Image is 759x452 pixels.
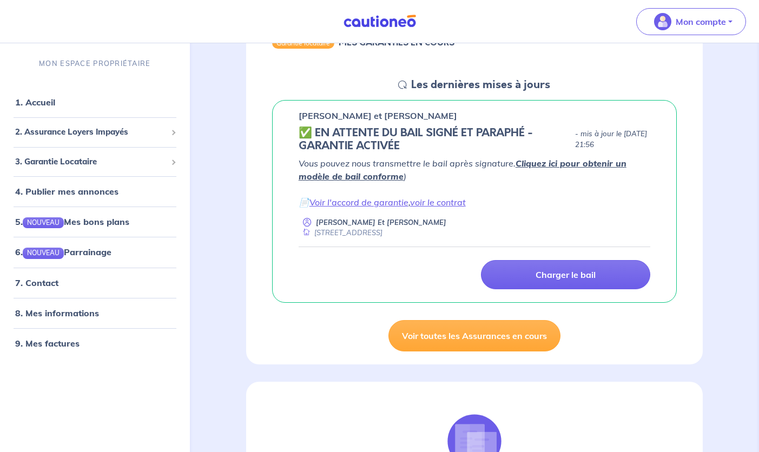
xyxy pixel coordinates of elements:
h5: ✅️️️ EN ATTENTE DU BAIL SIGNÉ ET PARAPHÉ - GARANTIE ACTIVÉE [299,127,571,152]
div: 2. Assurance Loyers Impayés [4,122,186,143]
a: 7. Contact [15,277,58,288]
a: Voir toutes les Assurances en cours [388,320,560,351]
p: - mis à jour le [DATE] 21:56 [575,129,650,150]
p: [PERSON_NAME] et [PERSON_NAME] [299,109,457,122]
div: 4. Publier mes annonces [4,181,186,202]
a: 9. Mes factures [15,337,80,348]
button: illu_account_valid_menu.svgMon compte [636,8,746,35]
div: state: CONTRACT-SIGNED, Context: IN-LANDLORD,IS-GL-CAUTION-IN-LANDLORD [299,127,650,152]
p: MON ESPACE PROPRIÉTAIRE [39,58,150,69]
p: Charger le bail [536,269,596,280]
div: 1. Accueil [4,91,186,113]
em: 📄 , [299,197,466,208]
div: 5.NOUVEAUMes bons plans [4,211,186,232]
div: 7. Contact [4,271,186,293]
div: 9. Mes factures [4,332,186,354]
h5: Les dernières mises à jours [411,78,550,91]
div: [STREET_ADDRESS] [299,228,382,238]
em: Vous pouvez nous transmettre le bail après signature. ) [299,158,626,182]
p: [PERSON_NAME] Et [PERSON_NAME] [316,217,446,228]
a: 5.NOUVEAUMes bons plans [15,216,129,227]
a: Cliquez ici pour obtenir un modèle de bail conforme [299,158,626,182]
a: 6.NOUVEAUParrainage [15,247,111,257]
a: Voir l'accord de garantie [309,197,408,208]
span: 3. Garantie Locataire [15,155,167,168]
div: 3. Garantie Locataire [4,151,186,172]
a: Charger le bail [481,260,650,289]
div: 6.NOUVEAUParrainage [4,241,186,263]
a: voir le contrat [410,197,466,208]
img: illu_account_valid_menu.svg [654,13,671,30]
a: 4. Publier mes annonces [15,186,118,197]
img: Cautioneo [339,15,420,28]
div: 8. Mes informations [4,302,186,323]
a: 1. Accueil [15,97,55,108]
span: 2. Assurance Loyers Impayés [15,126,167,138]
p: Mon compte [676,15,726,28]
a: 8. Mes informations [15,307,99,318]
h6: MES GARANTIES EN COURS [339,37,454,48]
